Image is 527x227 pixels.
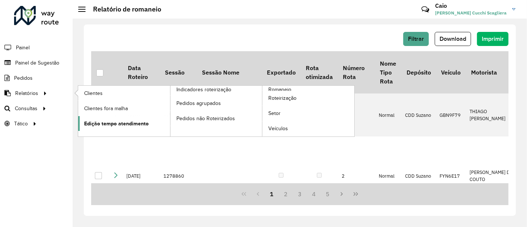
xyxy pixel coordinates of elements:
td: [DATE] [123,136,160,215]
td: 1 [338,93,375,136]
td: Normal [375,93,401,136]
th: Exportado [262,51,301,93]
a: Veículos [262,121,354,136]
button: Next Page [335,187,349,201]
button: Imprimir [477,32,508,46]
button: 4 [307,187,321,201]
span: Clientes fora malha [84,105,128,112]
td: Normal [375,136,401,215]
a: Indicadores roteirização [78,86,262,136]
td: 1278860 [160,136,197,215]
th: Nome Tipo Rota [375,51,401,93]
td: CDD Suzano [401,93,436,136]
th: Rota otimizada [301,51,338,93]
h3: Caio [435,2,507,9]
td: GBN9F79 [436,93,466,136]
a: Contato Rápido [417,1,433,17]
th: Data Roteiro [123,51,160,93]
span: Pedidos agrupados [176,99,221,107]
button: 1 [265,187,279,201]
td: [PERSON_NAME] DO COUTO [466,136,524,215]
a: Setor [262,106,354,121]
span: Romaneio [268,86,291,93]
span: Relatórios [15,89,38,97]
td: THIAGO [PERSON_NAME] [466,93,524,136]
span: Edição tempo atendimento [84,120,149,128]
span: Download [440,36,466,42]
span: Clientes [84,89,103,97]
th: Sessão Nome [197,51,262,93]
span: [PERSON_NAME] Cucchi Scagliera [435,10,507,16]
td: 2 [338,136,375,215]
a: Edição tempo atendimento [78,116,170,131]
button: Download [435,32,471,46]
th: Depósito [401,51,436,93]
a: Clientes fora malha [78,101,170,116]
a: Pedidos não Roteirizados [170,111,262,126]
span: Imprimir [482,36,504,42]
button: Filtrar [403,32,429,46]
span: Painel de Sugestão [15,59,59,67]
span: Tático [14,120,28,128]
td: FYN6E17 [436,136,466,215]
th: Sessão [160,51,197,93]
span: Veículos [268,125,288,132]
span: Pedidos [14,74,33,82]
button: 5 [321,187,335,201]
th: Motorista [466,51,524,93]
a: Clientes [78,86,170,101]
span: Filtrar [408,36,424,42]
span: Setor [268,109,281,117]
span: Consultas [15,105,37,112]
span: Roteirização [268,94,296,102]
span: Indicadores roteirização [176,86,231,93]
th: Número Rota [338,51,375,93]
td: CDD Suzano [401,136,436,215]
a: Romaneio [170,86,355,136]
button: Last Page [349,187,363,201]
a: Pedidos agrupados [170,96,262,111]
button: 2 [279,187,293,201]
a: Roteirização [262,91,354,106]
h2: Relatório de romaneio [86,5,161,13]
span: Painel [16,44,30,52]
th: Veículo [436,51,466,93]
button: 3 [293,187,307,201]
span: Pedidos não Roteirizados [176,115,235,122]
